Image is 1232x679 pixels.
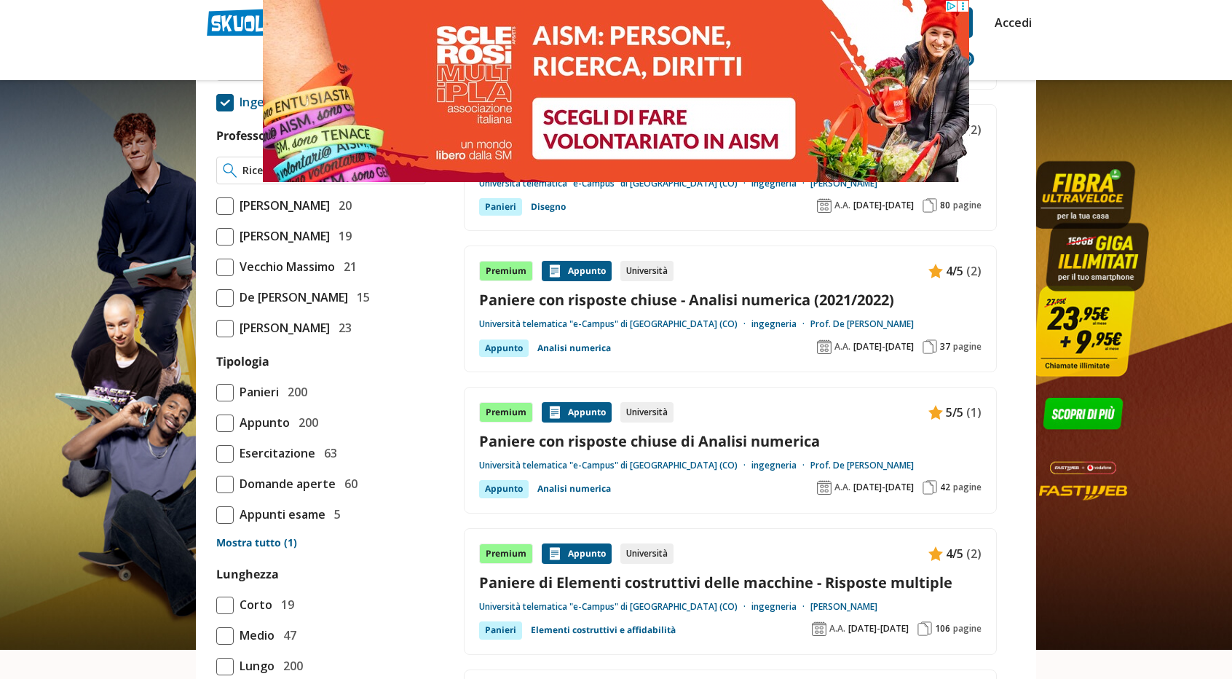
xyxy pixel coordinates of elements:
[829,623,845,635] span: A.A.
[853,341,914,353] span: [DATE]-[DATE]
[216,566,279,582] label: Lunghezza
[234,93,301,111] span: Ingegneria
[234,474,336,493] span: Domande aperte
[834,200,850,211] span: A.A.
[940,482,950,493] span: 42
[810,460,914,471] a: Prof. De [PERSON_NAME]
[234,382,279,401] span: Panieri
[333,227,352,246] span: 19
[277,626,296,645] span: 47
[531,198,566,216] a: Disegno
[479,460,751,471] a: Università telematica "e-Campus" di [GEOGRAPHIC_DATA] (CO)
[242,163,419,178] input: Ricerca professore
[923,480,937,495] img: Pagine
[966,544,982,563] span: (2)
[848,623,909,635] span: [DATE]-[DATE]
[817,480,832,495] img: Anno accademico
[234,196,330,215] span: [PERSON_NAME]
[548,546,562,561] img: Appunti contenuto
[834,341,850,353] span: A.A.
[328,505,341,524] span: 5
[548,405,562,420] img: Appunti contenuto
[542,261,612,281] div: Appunto
[216,127,277,144] label: Professore
[479,318,751,330] a: Università telematica "e-Campus" di [GEOGRAPHIC_DATA] (CO)
[812,621,826,636] img: Anno accademico
[234,257,335,276] span: Vecchio Massimo
[817,198,832,213] img: Anno accademico
[751,318,810,330] a: ingegneria
[339,474,358,493] span: 60
[293,413,318,432] span: 200
[834,482,850,493] span: A.A.
[275,595,294,614] span: 19
[333,196,352,215] span: 20
[853,200,914,211] span: [DATE]-[DATE]
[810,318,914,330] a: Prof. De [PERSON_NAME]
[923,339,937,354] img: Pagine
[216,353,269,369] label: Tipologia
[928,405,943,420] img: Appunti contenuto
[234,413,290,432] span: Appunto
[479,601,751,613] a: Università telematica "e-Campus" di [GEOGRAPHIC_DATA] (CO)
[940,341,950,353] span: 37
[953,200,982,211] span: pagine
[234,288,348,307] span: De [PERSON_NAME]
[479,339,529,357] div: Appunto
[479,543,533,564] div: Premium
[479,198,522,216] div: Panieri
[537,339,611,357] a: Analisi numerica
[940,200,950,211] span: 80
[751,178,810,189] a: ingegneria
[537,480,611,498] a: Analisi numerica
[548,264,562,278] img: Appunti contenuto
[479,261,533,281] div: Premium
[751,460,810,471] a: ingegneria
[479,290,982,310] a: Paniere con risposte chiuse - Analisi numerica (2021/2022)
[953,482,982,493] span: pagine
[216,535,426,550] a: Mostra tutto (1)
[277,656,303,675] span: 200
[935,623,950,635] span: 106
[234,505,325,524] span: Appunti esame
[810,178,877,189] a: [PERSON_NAME]
[946,403,963,422] span: 5/5
[479,621,522,639] div: Panieri
[542,543,612,564] div: Appunto
[234,227,330,246] span: [PERSON_NAME]
[995,7,1025,38] a: Accedi
[917,621,932,636] img: Pagine
[928,546,943,561] img: Appunti contenuto
[810,601,877,613] a: [PERSON_NAME]
[479,178,751,189] a: Università telematica "e-Campus" di [GEOGRAPHIC_DATA] (CO)
[479,431,982,451] a: Paniere con risposte chiuse di Analisi numerica
[479,480,529,498] div: Appunto
[234,318,330,337] span: [PERSON_NAME]
[620,402,674,423] div: Università
[223,163,237,178] img: Ricerca professore
[620,261,674,281] div: Università
[966,262,982,280] span: (2)
[946,544,963,563] span: 4/5
[928,264,943,278] img: Appunti contenuto
[318,444,337,463] span: 63
[333,318,352,337] span: 23
[479,573,982,592] a: Paniere di Elementi costruttivi delle macchine - Risposte multiple
[234,444,315,463] span: Esercitazione
[234,595,272,614] span: Corto
[338,257,357,276] span: 21
[542,402,612,423] div: Appunto
[966,120,982,139] span: (2)
[234,626,275,645] span: Medio
[953,623,982,635] span: pagine
[351,288,370,307] span: 15
[923,198,937,213] img: Pagine
[479,402,533,423] div: Premium
[966,403,982,422] span: (1)
[282,382,307,401] span: 200
[817,339,832,354] img: Anno accademico
[853,482,914,493] span: [DATE]-[DATE]
[953,341,982,353] span: pagine
[946,262,963,280] span: 4/5
[234,656,275,675] span: Lungo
